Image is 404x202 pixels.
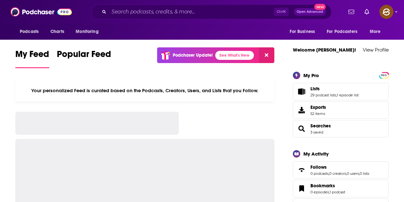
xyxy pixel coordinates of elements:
a: Lists [310,86,359,92]
span: For Podcasters [327,27,357,36]
a: 1 podcast [330,190,345,194]
button: Open AdvancedNew [294,8,326,16]
button: Show profile menu [379,5,393,19]
span: , [329,190,330,194]
span: Lists [293,83,389,100]
span: Exports [310,104,326,110]
a: Popular Feed [57,49,111,68]
a: Exports [293,101,389,119]
span: Lists [310,86,320,92]
span: More [370,27,381,36]
div: My Pro [303,72,319,78]
span: Logged in as hey85204 [379,5,393,19]
a: 0 episodes [310,190,329,194]
span: Follows [310,164,327,170]
span: Podcasts [20,27,39,36]
span: Exports [295,106,308,115]
span: , [329,171,329,176]
a: Show notifications dropdown [362,6,372,17]
a: 1 episode list [337,93,359,97]
span: Searches [293,120,389,137]
a: Charts [46,26,68,38]
a: Follows [310,164,369,170]
span: Popular Feed [57,49,111,63]
a: 0 creators [329,171,346,176]
a: 0 users [347,171,359,176]
span: 52 items [310,111,326,116]
a: 29 podcast lists [310,93,336,97]
span: , [359,171,360,176]
a: Welcome [PERSON_NAME]! [293,47,356,53]
a: PRO [380,72,388,77]
button: open menu [15,26,47,38]
a: View Profile [363,47,389,53]
div: Search podcasts, credits, & more... [91,4,332,19]
img: User Profile [379,5,393,19]
span: Follows [293,161,389,179]
span: My Feed [15,49,49,63]
span: PRO [380,73,388,78]
p: Podchaser Update! [173,53,213,58]
button: open menu [365,26,389,38]
span: Bookmarks [310,183,335,189]
a: Searches [310,123,331,129]
img: Podchaser - Follow, Share and Rate Podcasts [11,6,72,18]
a: Bookmarks [310,183,345,189]
span: For Business [290,27,315,36]
a: See What's New [215,51,254,60]
span: Bookmarks [293,180,389,197]
a: 0 lists [360,171,369,176]
a: My Feed [15,49,49,68]
span: Ctrl K [274,8,289,16]
button: open menu [285,26,323,38]
input: Search podcasts, credits, & more... [109,7,274,17]
a: 0 podcasts [310,171,329,176]
span: Open Advanced [297,10,323,13]
a: Follows [295,166,308,174]
button: open menu [71,26,107,38]
div: My Activity [303,151,329,157]
span: Charts [50,27,64,36]
a: Searches [295,124,308,133]
a: Bookmarks [295,184,308,193]
div: Your personalized Feed is curated based on the Podcasts, Creators, Users, and Lists that you Follow. [15,80,274,101]
button: open menu [323,26,367,38]
span: New [314,4,326,10]
span: Monitoring [76,27,98,36]
a: Lists [295,87,308,96]
a: 3 saved [310,130,323,134]
a: Show notifications dropdown [346,6,357,17]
